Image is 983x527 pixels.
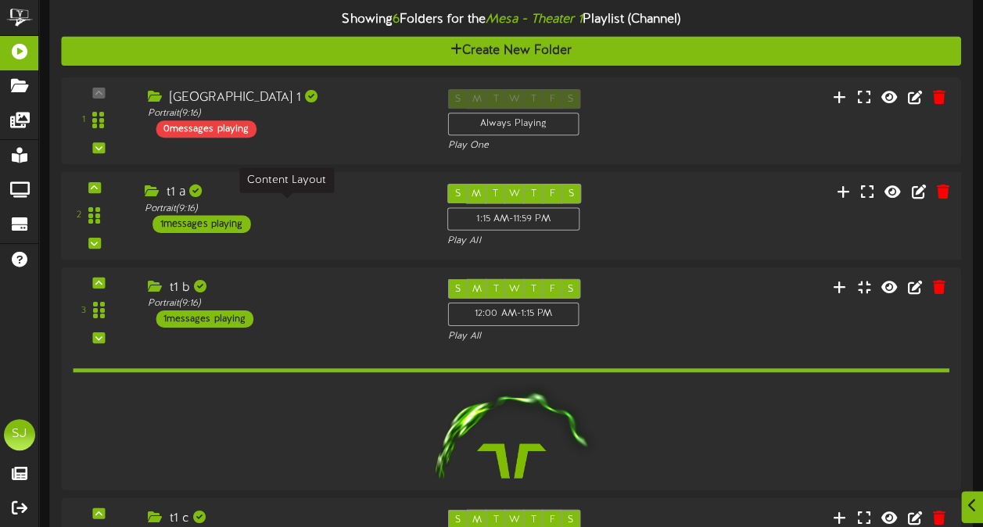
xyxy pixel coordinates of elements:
span: T [493,284,498,295]
span: F [550,188,555,199]
span: T [531,188,536,199]
div: 0 messages playing [156,120,256,138]
div: t1 b [148,279,424,297]
div: t1 a [145,184,424,202]
span: T [530,284,536,295]
span: T [493,514,498,525]
div: Portrait ( 9:16 ) [148,107,424,120]
span: W [509,514,520,525]
div: 1 messages playing [156,310,253,328]
span: 6 [393,13,400,27]
i: Mesa - Theater 1 [486,13,583,27]
div: [GEOGRAPHIC_DATA] 1 [148,89,424,107]
span: M [472,188,481,199]
span: S [455,284,461,295]
span: S [569,188,574,199]
span: W [509,188,520,199]
div: 1:15 AM - 11:59 PM [447,207,579,231]
span: M [472,514,482,525]
div: Play All [447,235,651,248]
span: F [550,284,555,295]
span: W [509,284,520,295]
div: Portrait ( 9:16 ) [148,297,424,310]
div: Play One [448,139,650,152]
div: t1 c [148,509,424,527]
div: SJ [4,419,35,450]
div: Always Playing [448,113,579,135]
button: Create New Folder [61,37,960,66]
span: S [568,514,573,525]
span: M [472,284,482,295]
span: S [454,188,460,199]
div: Portrait ( 9:16 ) [145,202,424,215]
div: 1 messages playing [152,215,251,232]
span: F [550,514,555,525]
span: S [568,284,573,295]
div: 12:00 AM - 1:15 PM [448,303,579,325]
span: T [530,514,536,525]
span: S [455,514,461,525]
div: Play All [448,329,650,342]
span: T [493,188,498,199]
div: Showing Folders for the Playlist (Channel) [49,3,973,37]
